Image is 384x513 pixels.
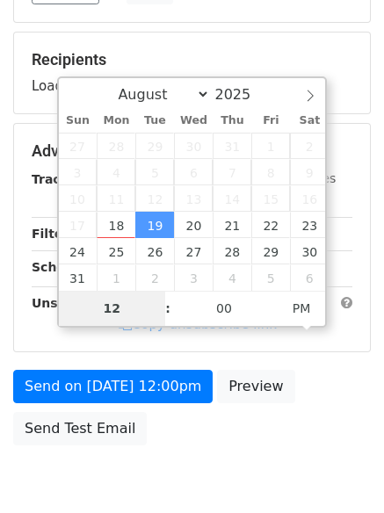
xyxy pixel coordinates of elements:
[213,159,251,185] span: August 7, 2025
[174,133,213,159] span: July 30, 2025
[97,159,135,185] span: August 4, 2025
[278,291,326,326] span: Click to toggle
[296,429,384,513] iframe: Chat Widget
[32,141,352,161] h5: Advanced
[135,159,174,185] span: August 5, 2025
[213,212,251,238] span: August 21, 2025
[135,212,174,238] span: August 19, 2025
[59,291,166,326] input: Hour
[174,238,213,264] span: August 27, 2025
[32,50,352,69] h5: Recipients
[32,172,91,186] strong: Tracking
[290,115,329,126] span: Sat
[213,238,251,264] span: August 28, 2025
[59,238,98,264] span: August 24, 2025
[59,159,98,185] span: August 3, 2025
[290,238,329,264] span: August 30, 2025
[119,316,277,332] a: Copy unsubscribe link
[251,212,290,238] span: August 22, 2025
[32,296,118,310] strong: Unsubscribe
[97,185,135,212] span: August 11, 2025
[290,264,329,291] span: September 6, 2025
[174,212,213,238] span: August 20, 2025
[213,185,251,212] span: August 14, 2025
[174,159,213,185] span: August 6, 2025
[290,159,329,185] span: August 9, 2025
[290,212,329,238] span: August 23, 2025
[251,115,290,126] span: Fri
[165,291,170,326] span: :
[251,264,290,291] span: September 5, 2025
[135,264,174,291] span: September 2, 2025
[251,238,290,264] span: August 29, 2025
[32,227,76,241] strong: Filters
[290,133,329,159] span: August 2, 2025
[251,133,290,159] span: August 1, 2025
[97,212,135,238] span: August 18, 2025
[174,185,213,212] span: August 13, 2025
[59,264,98,291] span: August 31, 2025
[97,264,135,291] span: September 1, 2025
[213,264,251,291] span: September 4, 2025
[251,185,290,212] span: August 15, 2025
[174,264,213,291] span: September 3, 2025
[217,370,294,403] a: Preview
[251,159,290,185] span: August 8, 2025
[174,115,213,126] span: Wed
[97,115,135,126] span: Mon
[13,370,213,403] a: Send on [DATE] 12:00pm
[135,133,174,159] span: July 29, 2025
[32,260,95,274] strong: Schedule
[32,50,352,96] div: Loading...
[135,115,174,126] span: Tue
[290,185,329,212] span: August 16, 2025
[59,212,98,238] span: August 17, 2025
[213,133,251,159] span: July 31, 2025
[59,133,98,159] span: July 27, 2025
[210,86,273,103] input: Year
[97,238,135,264] span: August 25, 2025
[135,185,174,212] span: August 12, 2025
[59,185,98,212] span: August 10, 2025
[135,238,174,264] span: August 26, 2025
[170,291,278,326] input: Minute
[59,115,98,126] span: Sun
[13,412,147,445] a: Send Test Email
[213,115,251,126] span: Thu
[97,133,135,159] span: July 28, 2025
